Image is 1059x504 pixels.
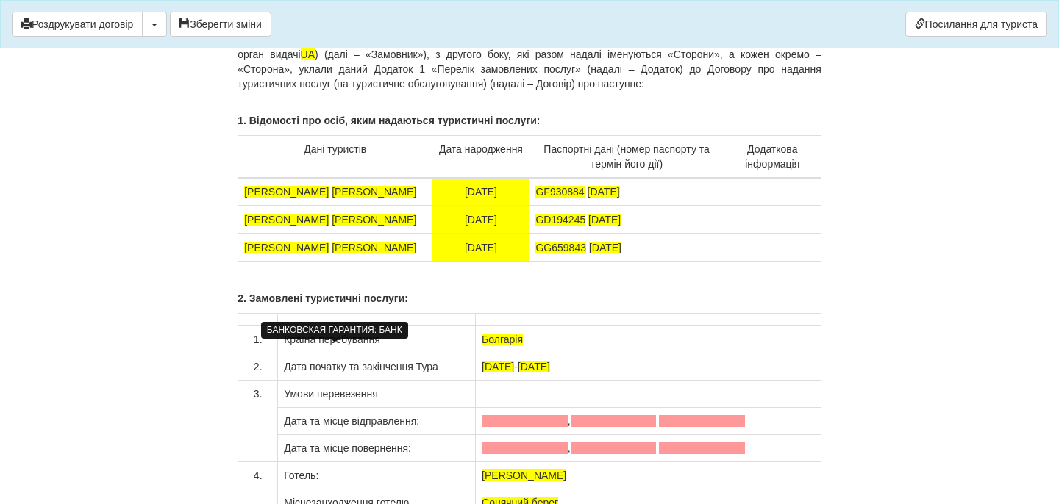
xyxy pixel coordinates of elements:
div: БАНКОВСКАЯ ГАРАНТИЯ: БАНК [261,322,408,339]
span: [DATE] [482,361,514,372]
span: Болгарія [482,334,523,345]
td: Готель: [278,462,476,489]
span: [DATE] [588,214,621,226]
span: [PERSON_NAME] [244,214,329,226]
a: Посилання для туриста [905,12,1047,37]
button: Роздрукувати договір [12,12,143,37]
button: Зберегти зміни [170,12,271,37]
span: GG659843 [535,242,586,253]
span: [PERSON_NAME] [332,186,416,198]
span: GF930884 [535,186,584,198]
span: [DATE] [588,186,620,198]
span: [PERSON_NAME] [482,469,566,481]
span: [DATE] [589,242,621,253]
span: [DATE] [518,361,550,372]
td: [DATE] [432,234,529,262]
td: 2. [238,353,278,381]
td: Додаткова інформація [724,136,821,179]
td: , [476,435,821,462]
td: [DATE] [432,178,529,206]
td: Паспортні дані (номер паспорту та термін його дії) [529,136,724,179]
span: GD194245 [535,214,585,226]
span: [PERSON_NAME] [332,242,416,253]
span: [PERSON_NAME] [332,214,416,226]
td: 3. [238,381,278,462]
td: - [476,353,821,381]
span: UA [301,48,315,60]
td: 1. [238,326,278,353]
td: , [476,408,821,435]
p: 2. Замовлені туристичні послуги: [238,291,821,306]
span: [PERSON_NAME] [244,186,329,198]
td: Дата та місце повернення: [278,435,476,462]
td: Дата народження [432,136,529,179]
p: 1. Відомості про осіб, яким надаються туристичні послуги: [238,113,821,128]
td: Умови перевезення [278,381,476,408]
td: [DATE] [432,206,529,234]
span: [PERSON_NAME] [244,242,329,253]
td: Дата та місце відправлення: [278,408,476,435]
td: Дані туристів [238,136,432,179]
td: Дата початку та закінчення Тура [278,353,476,381]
